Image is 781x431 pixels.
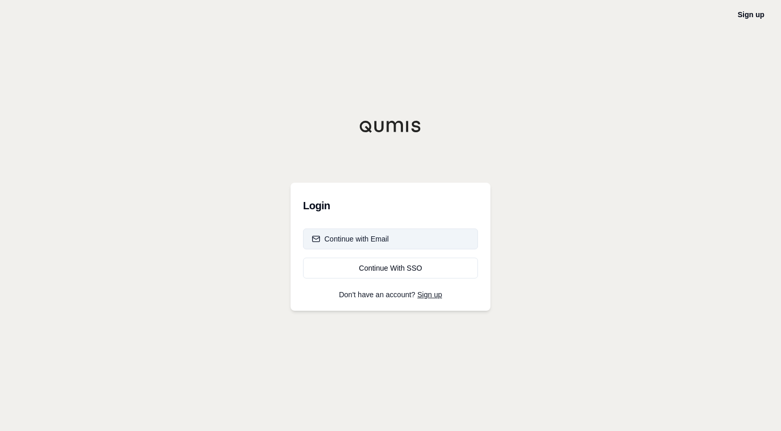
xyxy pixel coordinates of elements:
[359,120,422,133] img: Qumis
[418,290,442,299] a: Sign up
[312,263,469,273] div: Continue With SSO
[303,258,478,278] a: Continue With SSO
[303,229,478,249] button: Continue with Email
[303,291,478,298] p: Don't have an account?
[312,234,389,244] div: Continue with Email
[303,195,478,216] h3: Login
[738,10,764,19] a: Sign up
